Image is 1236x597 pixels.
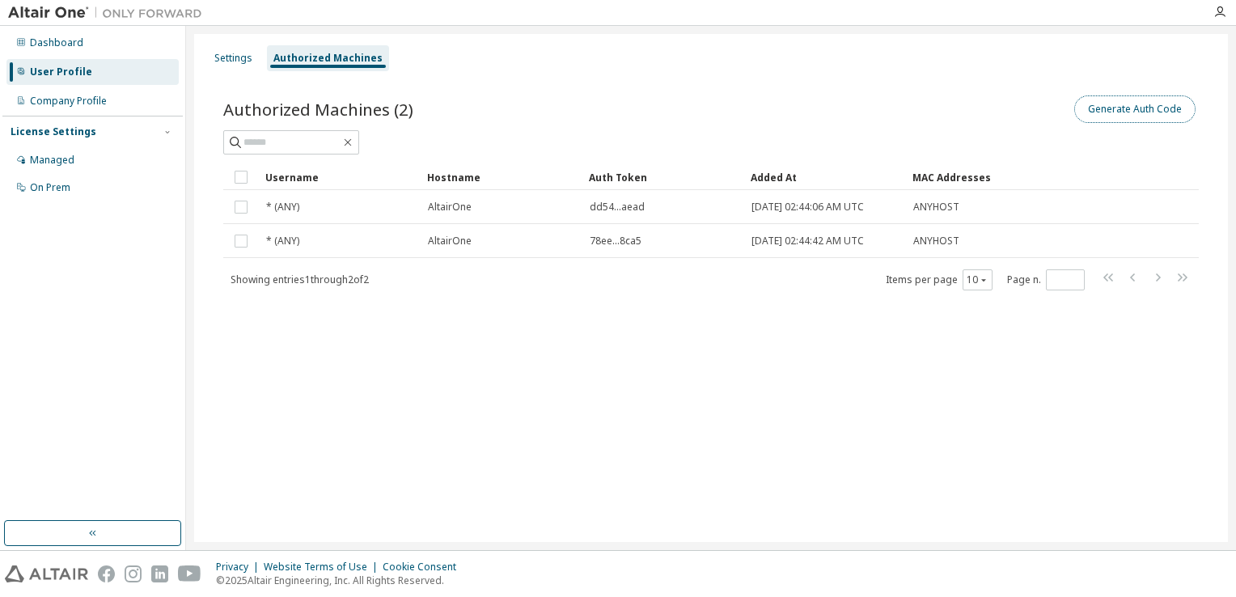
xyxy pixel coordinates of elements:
[913,201,959,214] span: ANYHOST
[913,235,959,248] span: ANYHOST
[151,565,168,582] img: linkedin.svg
[30,66,92,78] div: User Profile
[214,52,252,65] div: Settings
[8,5,210,21] img: Altair One
[1074,95,1196,123] button: Generate Auth Code
[428,201,472,214] span: AltairOne
[427,164,576,190] div: Hostname
[30,181,70,194] div: On Prem
[216,574,466,587] p: © 2025 Altair Engineering, Inc. All Rights Reserved.
[265,164,414,190] div: Username
[266,201,299,214] span: * (ANY)
[383,561,466,574] div: Cookie Consent
[98,565,115,582] img: facebook.svg
[428,235,472,248] span: AltairOne
[223,98,413,121] span: Authorized Machines (2)
[886,269,993,290] span: Items per page
[751,164,899,190] div: Added At
[11,125,96,138] div: License Settings
[590,235,641,248] span: 78ee...8ca5
[5,565,88,582] img: altair_logo.svg
[266,235,299,248] span: * (ANY)
[178,565,201,582] img: youtube.svg
[231,273,369,286] span: Showing entries 1 through 2 of 2
[273,52,383,65] div: Authorized Machines
[216,561,264,574] div: Privacy
[30,95,107,108] div: Company Profile
[30,154,74,167] div: Managed
[30,36,83,49] div: Dashboard
[912,164,1029,190] div: MAC Addresses
[125,565,142,582] img: instagram.svg
[751,201,864,214] span: [DATE] 02:44:06 AM UTC
[751,235,864,248] span: [DATE] 02:44:42 AM UTC
[589,164,738,190] div: Auth Token
[967,273,988,286] button: 10
[590,201,645,214] span: dd54...aead
[1007,269,1085,290] span: Page n.
[264,561,383,574] div: Website Terms of Use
